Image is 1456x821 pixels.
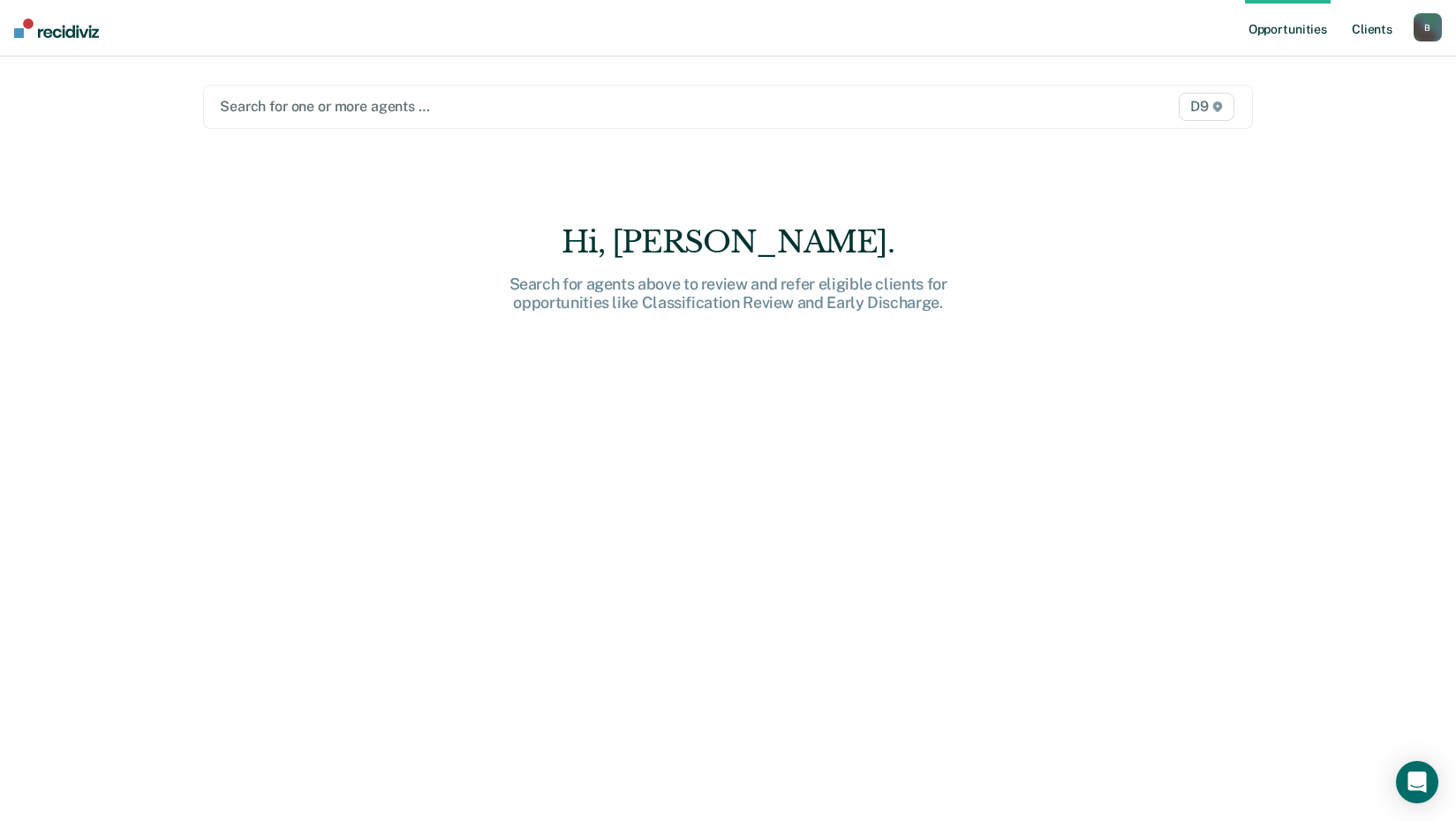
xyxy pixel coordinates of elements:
div: Search for agents above to review and refer eligible clients for opportunities like Classificatio... [446,275,1011,313]
div: Open Intercom Messenger [1396,761,1438,803]
span: D9 [1179,93,1234,121]
img: Recidiviz [14,19,99,38]
div: Hi, [PERSON_NAME]. [446,224,1011,260]
button: B [1414,13,1442,41]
